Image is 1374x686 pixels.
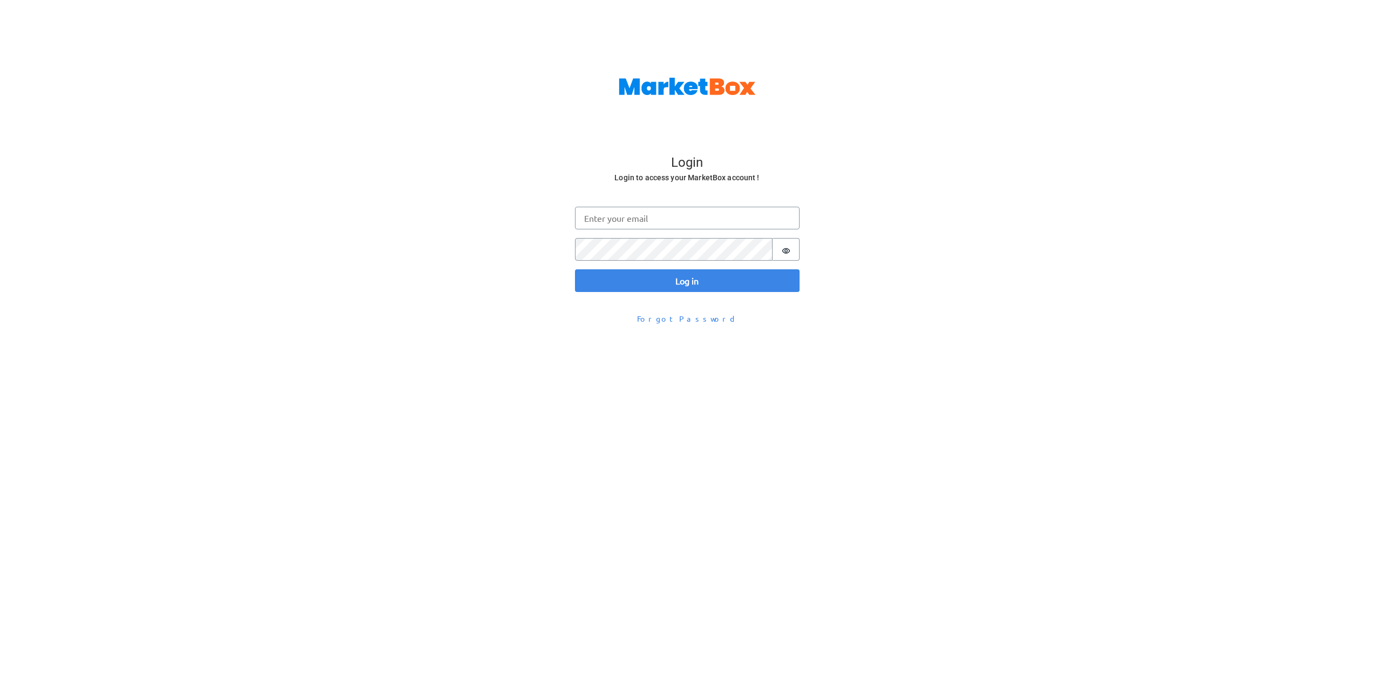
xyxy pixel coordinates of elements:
[576,155,798,171] h4: Login
[630,309,744,328] button: Forgot Password
[619,78,756,95] img: MarketBox logo
[773,238,800,261] button: Show password
[575,207,800,229] input: Enter your email
[575,269,800,292] button: Log in
[576,171,798,185] h6: Login to access your MarketBox account !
